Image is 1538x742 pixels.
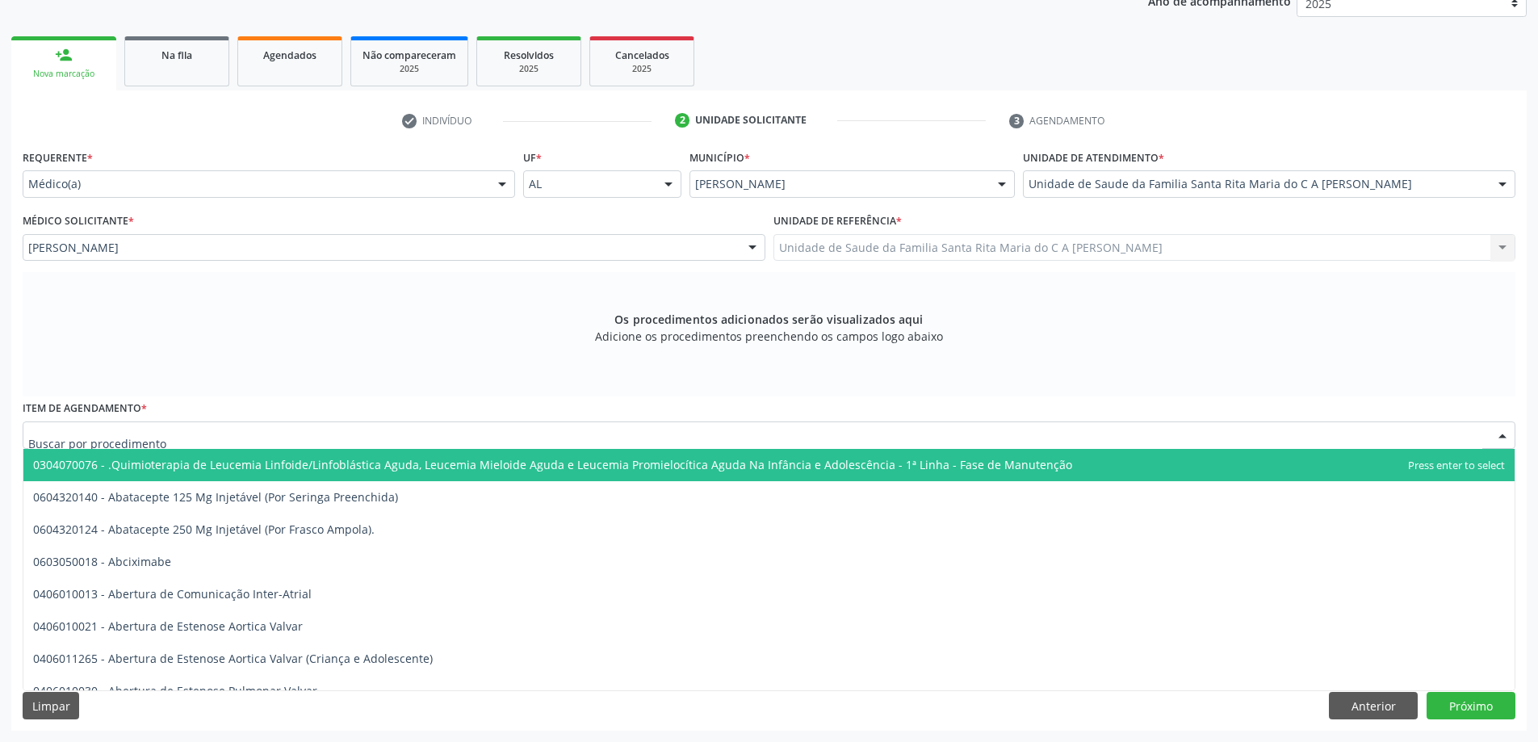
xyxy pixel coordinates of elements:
[33,522,375,537] span: 0604320124 - Abatacepte 250 Mg Injetável (Por Frasco Ampola).
[689,145,750,170] label: Município
[33,554,171,569] span: 0603050018 - Abciximabe
[362,48,456,62] span: Não compareceram
[488,63,569,75] div: 2025
[33,489,398,505] span: 0604320140 - Abatacepte 125 Mg Injetável (Por Seringa Preenchida)
[773,209,902,234] label: Unidade de referência
[23,145,93,170] label: Requerente
[33,457,1072,472] span: 0304070076 - .Quimioterapia de Leucemia Linfoide/Linfoblástica Aguda, Leucemia Mieloide Aguda e L...
[523,145,542,170] label: UF
[1023,145,1164,170] label: Unidade de atendimento
[1029,176,1482,192] span: Unidade de Saude da Familia Santa Rita Maria do C A [PERSON_NAME]
[675,113,689,128] div: 2
[28,427,1482,459] input: Buscar por procedimento
[33,651,433,666] span: 0406011265 - Abertura de Estenose Aortica Valvar (Criança e Adolescente)
[529,176,649,192] span: AL
[362,63,456,75] div: 2025
[23,209,134,234] label: Médico Solicitante
[1329,692,1418,719] button: Anterior
[614,311,923,328] span: Os procedimentos adicionados serão visualizados aqui
[55,46,73,64] div: person_add
[33,683,317,698] span: 0406010030 - Abertura de Estenose Pulmonar Valvar
[23,396,147,421] label: Item de agendamento
[1427,692,1515,719] button: Próximo
[263,48,316,62] span: Agendados
[28,240,732,256] span: [PERSON_NAME]
[595,328,943,345] span: Adicione os procedimentos preenchendo os campos logo abaixo
[33,618,303,634] span: 0406010021 - Abertura de Estenose Aortica Valvar
[615,48,669,62] span: Cancelados
[33,586,312,602] span: 0406010013 - Abertura de Comunicação Inter-Atrial
[601,63,682,75] div: 2025
[23,68,105,80] div: Nova marcação
[28,176,482,192] span: Médico(a)
[161,48,192,62] span: Na fila
[504,48,554,62] span: Resolvidos
[695,113,807,128] div: Unidade solicitante
[695,176,982,192] span: [PERSON_NAME]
